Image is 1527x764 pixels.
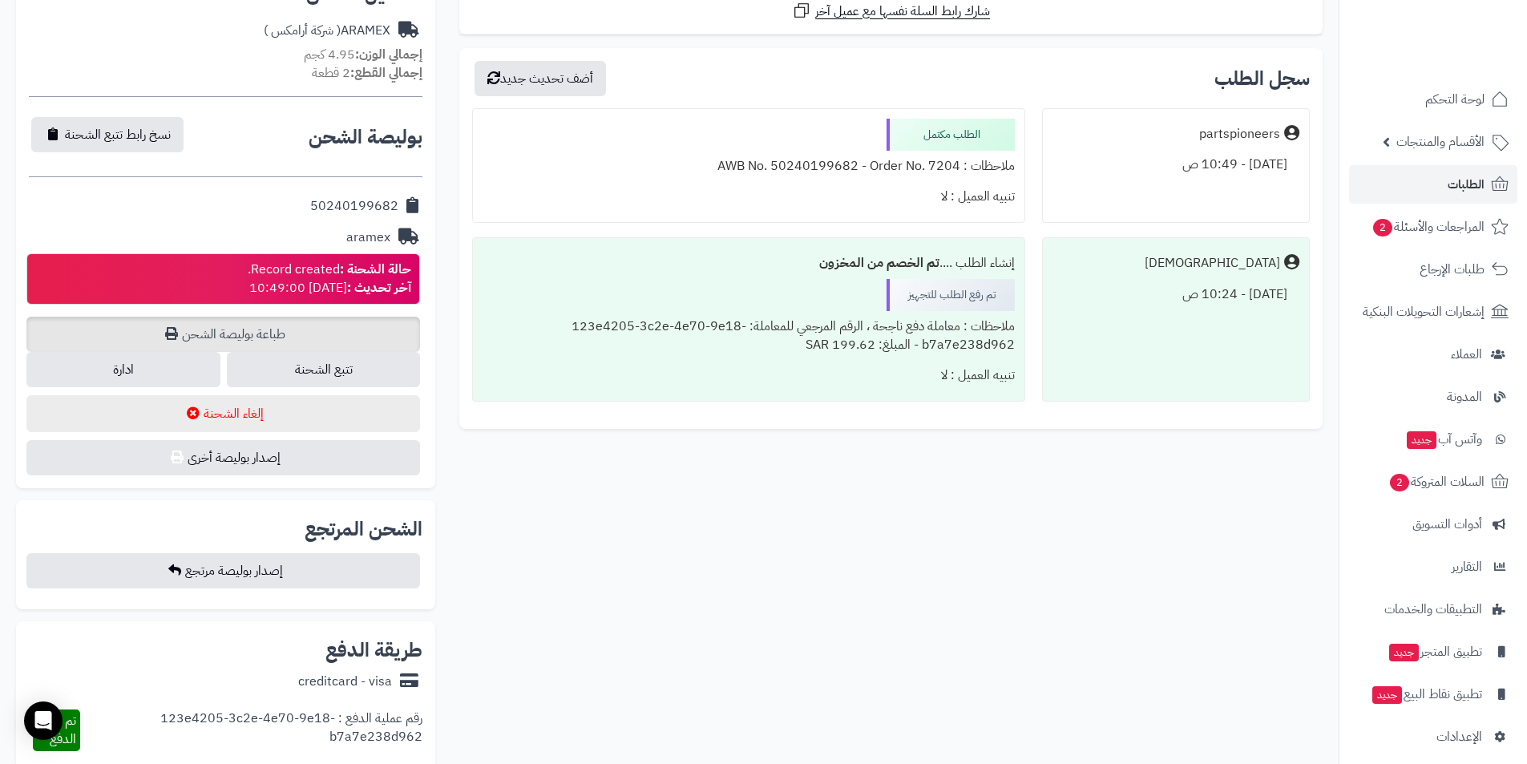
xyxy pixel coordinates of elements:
[792,1,990,21] a: شارك رابط السلة نفسها مع عميل آخر
[1349,208,1517,246] a: المراجعات والأسئلة2
[1214,69,1310,88] h3: سجل الطلب
[1052,279,1299,310] div: [DATE] - 10:24 ص
[1372,686,1402,704] span: جديد
[340,260,411,279] strong: حالة الشحنة :
[483,311,1014,361] div: ملاحظات : معاملة دفع ناجحة ، الرقم المرجعي للمعاملة: 123e4205-3c2e-4e70-9e18-b7a7e238d962 - المبل...
[1349,293,1517,331] a: إشعارات التحويلات البنكية
[1390,474,1409,491] span: 2
[1052,149,1299,180] div: [DATE] - 10:49 ص
[1412,513,1482,536] span: أدوات التسويق
[887,119,1015,151] div: الطلب مكتمل
[298,673,392,691] div: creditcard - visa
[26,395,420,432] button: إلغاء الشحنة
[1447,386,1482,408] span: المدونة
[483,151,1014,182] div: ملاحظات : AWB No. 50240199682 - Order No. 7204
[1349,335,1517,374] a: العملاء
[1452,556,1482,578] span: التقارير
[1384,598,1482,620] span: التطبيقات والخدمات
[264,22,390,40] div: ARAMEX
[1451,343,1482,366] span: العملاء
[1407,431,1436,449] span: جديد
[264,21,341,40] span: ( شركة أرامكس )
[1425,88,1485,111] span: لوحة التحكم
[248,261,411,297] div: Record created. [DATE] 10:49:00
[1389,644,1419,661] span: جديد
[31,117,184,152] button: نسخ رابط تتبع الشحنة
[1349,548,1517,586] a: التقارير
[346,228,390,247] div: aramex
[887,279,1015,311] div: تم رفع الطلب للتجهيز
[312,63,422,83] small: 2 قطعة
[1396,131,1485,153] span: الأقسام والمنتجات
[26,317,420,352] a: طباعة بوليصة الشحن
[1388,471,1485,493] span: السلات المتروكة
[475,61,606,96] button: أضف تحديث جديد
[26,553,420,588] button: إصدار بوليصة مرتجع
[1349,718,1517,756] a: الإعدادات
[347,278,411,297] strong: آخر تحديث :
[50,711,76,749] span: تم الدفع
[325,641,422,660] h2: طريقة الدفع
[1371,216,1485,238] span: المراجعات والأسئلة
[310,197,398,216] div: 50240199682
[1388,641,1482,663] span: تطبيق المتجر
[483,181,1014,212] div: تنبيه العميل : لا
[815,2,990,21] span: شارك رابط السلة نفسها مع عميل آخر
[483,360,1014,391] div: تنبيه العميل : لا
[1436,726,1482,748] span: الإعدادات
[1349,420,1517,459] a: وآتس آبجديد
[1199,125,1280,144] div: partspioneers
[24,701,63,740] div: Open Intercom Messenger
[355,45,422,64] strong: إجمالي الوزن:
[1363,301,1485,323] span: إشعارات التحويلات البنكية
[227,352,421,387] a: تتبع الشحنة
[350,63,422,83] strong: إجمالي القطع:
[1448,173,1485,196] span: الطلبات
[1349,463,1517,501] a: السلات المتروكة2
[80,709,422,751] div: رقم عملية الدفع : 123e4205-3c2e-4e70-9e18-b7a7e238d962
[1349,675,1517,713] a: تطبيق نقاط البيعجديد
[26,440,420,475] button: إصدار بوليصة أخرى
[1145,254,1280,273] div: [DEMOGRAPHIC_DATA]
[1349,378,1517,416] a: المدونة
[304,45,422,64] small: 4.95 كجم
[1405,428,1482,451] span: وآتس آب
[1349,505,1517,544] a: أدوات التسويق
[1371,683,1482,705] span: تطبيق نقاط البيع
[1349,80,1517,119] a: لوحة التحكم
[305,519,422,539] h2: الشحن المرتجع
[1349,590,1517,629] a: التطبيقات والخدمات
[26,352,220,387] a: ادارة
[1349,250,1517,289] a: طلبات الإرجاع
[65,125,171,144] span: نسخ رابط تتبع الشحنة
[1349,633,1517,671] a: تطبيق المتجرجديد
[1349,165,1517,204] a: الطلبات
[1373,219,1392,236] span: 2
[1420,258,1485,281] span: طلبات الإرجاع
[309,127,422,147] h2: بوليصة الشحن
[819,253,939,273] b: تم الخصم من المخزون
[483,248,1014,279] div: إنشاء الطلب ....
